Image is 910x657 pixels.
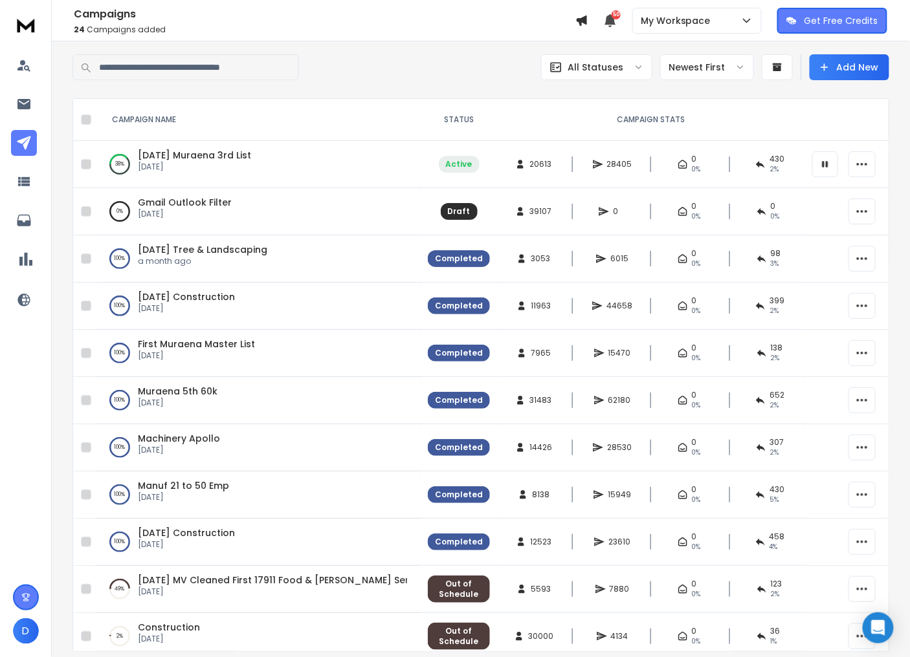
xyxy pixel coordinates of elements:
p: a month ago [138,256,267,266]
div: Completed [435,442,483,453]
p: Campaigns added [74,25,575,35]
span: 12523 [530,537,551,547]
a: Muraena 5th 60k [138,385,217,398]
span: 24 [74,24,85,35]
span: 0% [692,589,701,599]
span: 28405 [607,159,632,169]
a: [DATE] Tree & Landscaping [138,243,267,256]
span: 62180 [608,395,631,405]
div: Active [446,159,472,169]
div: Open Intercom Messenger [863,612,894,643]
a: First Muraena Master List [138,338,255,350]
td: 100%Manuf 21 to 50 Emp[DATE] [96,471,420,519]
button: Add New [810,54,889,80]
span: 28530 [607,442,632,453]
span: 0 [692,390,697,400]
span: 15949 [608,490,631,500]
span: 4134 [611,631,628,641]
p: 38 % [115,158,124,171]
p: 100 % [115,488,126,501]
span: 0% [692,495,701,505]
span: 0 [692,484,697,495]
td: 100%[DATE] Tree & Landscapinga month ago [96,235,420,283]
td: 49%[DATE] MV Cleaned First 17911 Food & [PERSON_NAME] Serv[DATE] [96,566,420,613]
span: 5593 [531,584,551,594]
span: Machinery Apollo [138,432,220,445]
p: [DATE] [138,303,235,314]
span: 2 % [770,164,779,175]
td: 100%Machinery Apollo[DATE] [96,424,420,471]
h1: Campaigns [74,6,575,22]
span: 39107 [529,206,551,217]
p: [DATE] [138,634,200,644]
p: 100 % [115,441,126,454]
td: 0%Gmail Outlook Filter[DATE] [96,188,420,235]
a: [DATE] MV Cleaned First 17911 Food & [PERSON_NAME] Serv [138,574,414,587]
span: 430 [770,154,784,164]
span: 6015 [610,253,628,264]
div: Completed [435,348,483,358]
span: 31483 [529,395,551,405]
span: 14426 [529,442,552,453]
td: 100%First Muraena Master List[DATE] [96,330,420,377]
img: logo [13,13,39,37]
span: 3053 [531,253,550,264]
span: 8138 [532,490,549,500]
span: 0% [692,542,701,552]
span: 30000 [528,631,553,641]
p: [DATE] [138,587,407,597]
span: 0 [692,579,697,589]
span: 2 % [770,400,779,411]
span: 0% [692,400,701,411]
span: 0 [613,206,626,217]
p: My Workspace [641,14,716,27]
a: Gmail Outlook Filter [138,196,232,209]
button: D [13,618,39,644]
span: 123 [771,579,782,589]
p: 100 % [115,252,126,265]
span: 0 [692,201,697,211]
a: [DATE] Construction [138,290,235,303]
span: 0% [692,353,701,363]
div: Completed [435,490,483,500]
td: 38%[DATE] Muraena 3rd List[DATE] [96,141,420,188]
span: 20613 [529,159,551,169]
span: 0 [692,248,697,259]
span: 0 [771,201,776,211]
span: 7965 [531,348,551,358]
span: 0 [692,437,697,447]
span: 0 [692,343,697,353]
p: [DATE] [138,398,217,408]
span: 399 [770,296,784,306]
span: 44658 [606,301,632,311]
span: 15470 [608,348,631,358]
span: 98 [771,248,781,259]
p: Get Free Credits [805,14,878,27]
span: 7880 [610,584,630,594]
span: 0 [692,154,697,164]
span: 0% [771,211,780,222]
p: [DATE] [138,162,251,172]
td: 100%Muraena 5th 60k[DATE] [96,377,420,424]
span: 307 [770,437,784,447]
span: 652 [770,390,784,400]
p: All Statuses [568,61,623,74]
div: Completed [435,395,483,405]
span: 0% [692,211,701,222]
span: 0% [692,164,701,175]
span: 2 % [771,353,780,363]
th: CAMPAIGN STATS [498,99,805,141]
a: [DATE] Muraena 3rd List [138,149,251,162]
p: 100 % [115,347,126,360]
span: 2 % [771,589,780,599]
div: Draft [448,206,471,217]
a: Construction [138,621,200,634]
td: 100%[DATE] Construction[DATE] [96,283,420,330]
